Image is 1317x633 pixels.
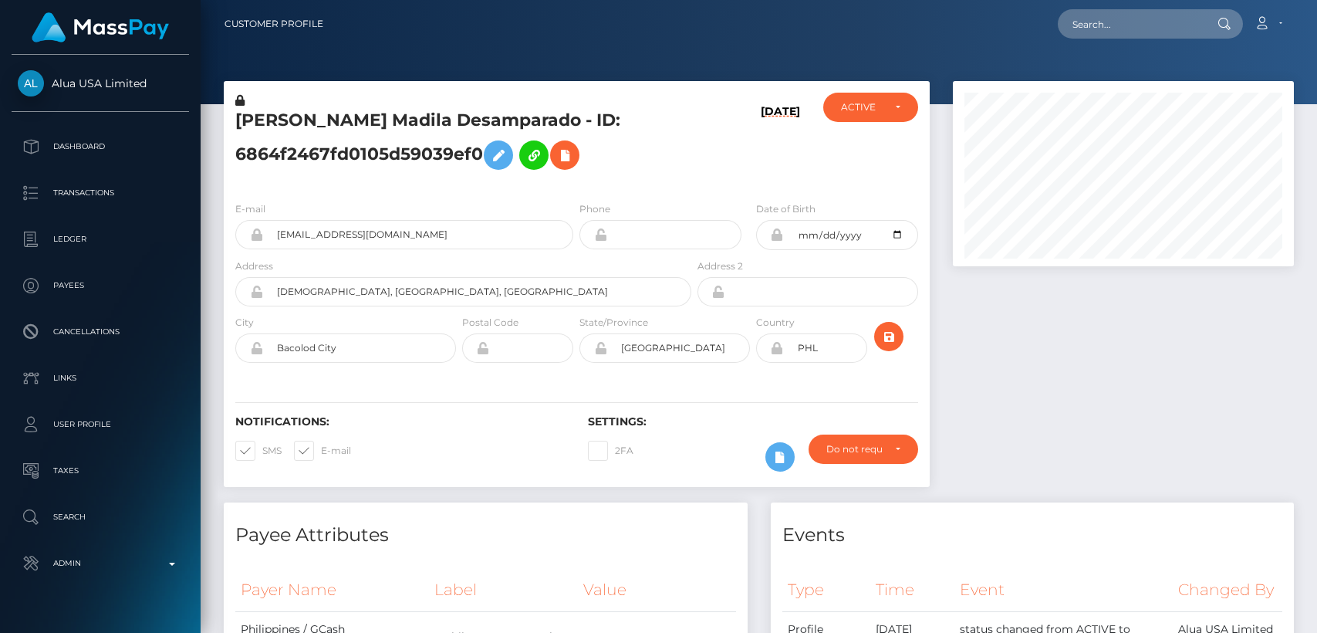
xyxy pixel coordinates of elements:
[12,498,189,537] a: Search
[18,228,183,251] p: Ledger
[235,569,429,611] th: Payer Name
[578,569,735,611] th: Value
[809,435,917,464] button: Do not require
[18,320,183,344] p: Cancellations
[588,441,633,461] label: 2FA
[12,452,189,490] a: Taxes
[18,459,183,482] p: Taxes
[12,544,189,583] a: Admin
[697,259,743,273] label: Address 2
[826,443,882,455] div: Do not require
[12,174,189,212] a: Transactions
[18,274,183,297] p: Payees
[12,266,189,305] a: Payees
[954,569,1173,611] th: Event
[235,259,273,273] label: Address
[12,127,189,166] a: Dashboard
[18,506,183,529] p: Search
[870,569,955,611] th: Time
[588,415,917,428] h6: Settings:
[235,415,565,428] h6: Notifications:
[225,8,323,40] a: Customer Profile
[756,202,816,216] label: Date of Birth
[12,76,189,90] span: Alua USA Limited
[462,316,518,330] label: Postal Code
[18,135,183,158] p: Dashboard
[12,359,189,398] a: Links
[12,313,189,351] a: Cancellations
[756,316,795,330] label: Country
[761,105,800,183] h6: [DATE]
[235,522,736,549] h4: Payee Attributes
[1173,569,1282,611] th: Changed By
[12,405,189,444] a: User Profile
[18,70,44,96] img: Alua USA Limited
[579,202,610,216] label: Phone
[823,93,917,122] button: ACTIVE
[18,181,183,205] p: Transactions
[782,522,1283,549] h4: Events
[429,569,579,611] th: Label
[579,316,648,330] label: State/Province
[235,441,282,461] label: SMS
[235,316,254,330] label: City
[32,12,169,42] img: MassPay Logo
[18,552,183,575] p: Admin
[12,220,189,259] a: Ledger
[235,202,265,216] label: E-mail
[235,109,683,178] h5: [PERSON_NAME] Madila Desamparado - ID: 6864f2467fd0105d59039ef0
[782,569,870,611] th: Type
[294,441,351,461] label: E-mail
[18,413,183,436] p: User Profile
[18,367,183,390] p: Links
[841,101,882,113] div: ACTIVE
[1058,9,1203,39] input: Search...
